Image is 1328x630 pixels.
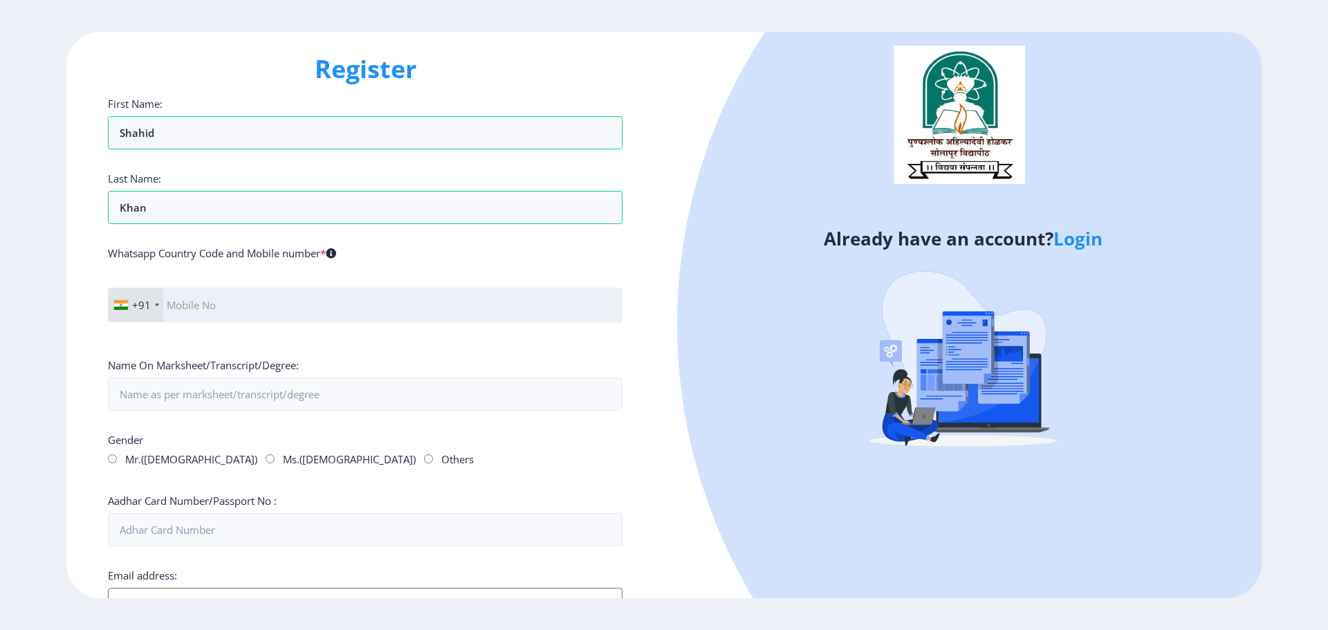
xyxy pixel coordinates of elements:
input: First Name [108,116,622,149]
h4: Already have an account? [674,228,1251,250]
input: Name as per marksheet/transcript/degree [108,378,622,411]
label: Aadhar Card Number/Passport No : [108,494,277,508]
a: Login [1053,226,1103,251]
label: Mr.([DEMOGRAPHIC_DATA]) [125,452,257,466]
div: +91 [132,298,151,312]
label: Others [441,452,474,466]
h1: Register [108,53,622,86]
input: Adhar Card Number [108,513,622,546]
img: logo [894,46,1025,184]
label: Whatsapp Country Code and Mobile number [108,246,336,260]
img: Recruitment%20Agencies%20(%20verification).svg [842,239,1084,481]
label: Name On Marksheet/Transcript/Degree: [108,358,299,372]
input: Email address [108,588,622,621]
label: Email address: [108,568,177,582]
input: Mobile No [108,288,622,322]
input: Last Name [108,191,622,224]
label: Ms.([DEMOGRAPHIC_DATA]) [283,452,416,466]
label: Gender [108,433,143,447]
label: Last Name: [108,172,161,185]
label: First Name: [108,97,163,111]
div: India (भारत): +91 [109,288,163,322]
